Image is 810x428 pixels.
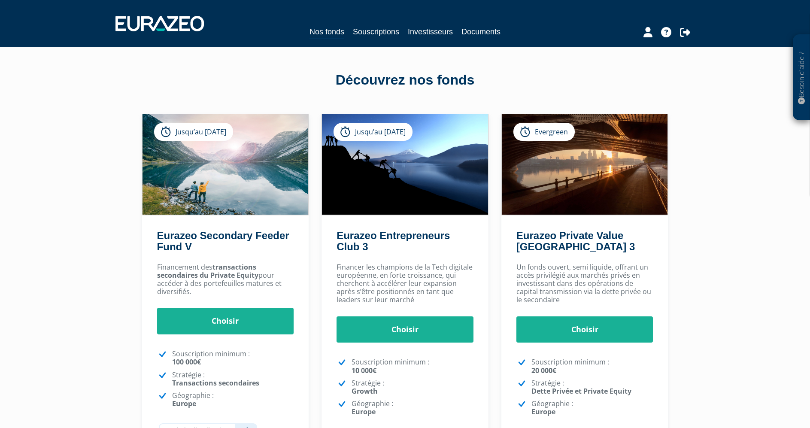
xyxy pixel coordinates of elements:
[531,379,653,395] p: Stratégie :
[502,114,668,215] img: Eurazeo Private Value Europe 3
[461,26,501,38] a: Documents
[143,114,309,215] img: Eurazeo Secondary Feeder Fund V
[408,26,453,38] a: Investisseurs
[531,358,653,374] p: Souscription minimum :
[516,316,653,343] a: Choisir
[157,308,294,334] a: Choisir
[352,379,473,395] p: Stratégie :
[115,16,204,31] img: 1732889491-logotype_eurazeo_blanc_rvb.png
[353,26,399,38] a: Souscriptions
[352,358,473,374] p: Souscription minimum :
[172,371,294,387] p: Stratégie :
[172,399,196,408] strong: Europe
[157,230,289,252] a: Eurazeo Secondary Feeder Fund V
[334,123,413,141] div: Jusqu’au [DATE]
[172,357,201,367] strong: 100 000€
[309,26,344,39] a: Nos fonds
[172,378,259,388] strong: Transactions secondaires
[337,230,450,252] a: Eurazeo Entrepreneurs Club 3
[516,263,653,304] p: Un fonds ouvert, semi liquide, offrant un accès privilégié aux marchés privés en investissant dan...
[531,366,556,375] strong: 20 000€
[531,400,653,416] p: Géographie :
[516,230,635,252] a: Eurazeo Private Value [GEOGRAPHIC_DATA] 3
[154,123,233,141] div: Jusqu’au [DATE]
[322,114,488,215] img: Eurazeo Entrepreneurs Club 3
[172,350,294,366] p: Souscription minimum :
[352,386,378,396] strong: Growth
[337,316,473,343] a: Choisir
[157,263,294,296] p: Financement des pour accéder à des portefeuilles matures et diversifiés.
[172,392,294,408] p: Géographie :
[161,70,650,90] div: Découvrez nos fonds
[797,39,807,116] p: Besoin d'aide ?
[352,407,376,416] strong: Europe
[352,366,376,375] strong: 10 000€
[352,400,473,416] p: Géographie :
[337,263,473,304] p: Financer les champions de la Tech digitale européenne, en forte croissance, qui cherchent à accél...
[531,407,555,416] strong: Europe
[531,386,631,396] strong: Dette Privée et Private Equity
[513,123,575,141] div: Evergreen
[157,262,258,280] strong: transactions secondaires du Private Equity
